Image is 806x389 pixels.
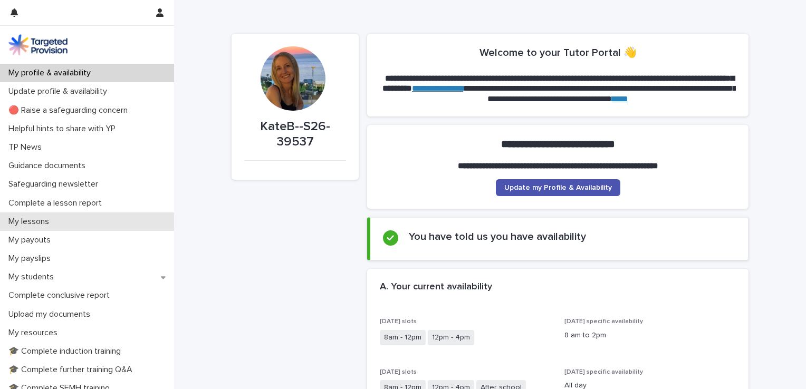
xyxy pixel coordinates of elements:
[564,318,643,325] span: [DATE] specific availability
[4,179,107,189] p: Safeguarding newsletter
[8,34,68,55] img: M5nRWzHhSzIhMunXDL62
[4,254,59,264] p: My payslips
[4,346,129,356] p: 🎓 Complete induction training
[4,365,141,375] p: 🎓 Complete further training Q&A
[564,369,643,375] span: [DATE] specific availability
[244,119,346,150] p: KateB--S26-39537
[4,309,99,319] p: Upload my documents
[4,161,94,171] p: Guidance documents
[4,142,50,152] p: TP News
[4,198,110,208] p: Complete a lesson report
[504,184,612,191] span: Update my Profile & Availability
[380,318,417,325] span: [DATE] slots
[4,217,57,227] p: My lessons
[4,235,59,245] p: My payouts
[428,330,474,345] span: 12pm - 4pm
[4,328,66,338] p: My resources
[4,105,136,115] p: 🔴 Raise a safeguarding concern
[496,179,620,196] a: Update my Profile & Availability
[564,330,736,341] p: 8 am to 2pm
[409,230,586,243] h2: You have told us you have availability
[4,272,62,282] p: My students
[4,68,99,78] p: My profile & availability
[4,124,124,134] p: Helpful hints to share with YP
[380,281,492,293] h2: A. Your current availability
[479,46,637,59] h2: Welcome to your Tutor Portal 👋
[4,86,116,96] p: Update profile & availability
[4,290,118,300] p: Complete conclusive report
[380,330,426,345] span: 8am - 12pm
[380,369,417,375] span: [DATE] slots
